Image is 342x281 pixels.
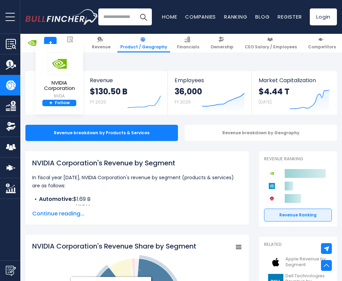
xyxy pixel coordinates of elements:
img: Ownership [6,121,16,132]
a: NVIDIA Corporation NVDA [39,52,80,100]
a: Ranking [224,13,247,20]
tspan: 8.7 % [119,270,128,275]
a: Ownership [207,34,237,52]
span: CEO Salary / Employees [245,44,297,50]
strong: $130.50 B [90,86,127,97]
strong: + [49,100,53,106]
a: CEO Salary / Employees [242,34,300,52]
img: AAPL logo [268,255,283,270]
small: FY 2025 [90,99,106,105]
a: Go to homepage [25,9,98,25]
a: Competitors [305,34,339,52]
button: Search [135,8,152,25]
a: Revenue $130.50 B FY 2025 [83,71,168,115]
a: Companies [185,13,216,20]
a: Login [310,8,337,25]
p: Related [264,242,332,248]
strong: $4.44 T [259,86,289,97]
img: Broadcom competitors logo [267,194,276,203]
strong: 36,000 [175,86,202,97]
h1: NVIDIA Corporation's Revenue by Segment [32,158,242,168]
img: NVIDIA Corporation competitors logo [267,169,276,178]
span: Revenue [90,77,161,84]
img: Applied Materials competitors logo [267,182,276,190]
tspan: NVIDIA Corporation's Revenue Share by Segment [32,241,196,251]
a: +Follow [42,100,76,107]
small: [DATE] [259,99,271,105]
span: Market Capitalization [259,77,329,84]
a: Blog [255,13,269,20]
span: Revenue [92,44,110,50]
span: Ownership [210,44,234,50]
small: FY 2025 [175,99,191,105]
img: Bullfincher logo [25,9,99,25]
a: Apple Revenue by Segment [264,253,332,272]
p: In fiscal year [DATE], NVIDIA Corporation's revenue by segment (products & services) are as follows: [32,173,242,190]
a: Product / Geography [117,34,170,52]
span: Employees [175,77,245,84]
a: Revenue Ranking [264,209,332,221]
li: $1.69 B [32,195,242,203]
a: Revenue [89,34,114,52]
a: Register [278,13,302,20]
a: + [44,37,57,49]
p: Revenue Ranking [264,156,332,162]
a: Financials [174,34,202,52]
li: $115.19 B [32,203,242,211]
a: Employees 36,000 FY 2025 [168,71,252,115]
b: Automotive: [39,195,73,203]
img: NVDA logo [47,52,71,75]
small: NVDA [39,93,79,99]
tspan: 1.3 % [133,267,141,273]
a: Overview [58,34,84,52]
b: Data Center: [39,203,75,211]
span: Apple Revenue by Segment [285,256,328,268]
div: Revenue breakdown by Products & Services [25,125,178,141]
span: Product / Geography [120,44,167,50]
span: Competitors [308,44,336,50]
a: Market Capitalization $4.44 T [DATE] [252,71,336,115]
div: Revenue breakdown by Geography [185,125,337,141]
img: NVDA logo [26,37,39,49]
span: Continue reading... [32,210,242,218]
a: Home [162,13,177,20]
span: Financials [177,44,199,50]
span: NVIDIA Corporation [39,80,79,91]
